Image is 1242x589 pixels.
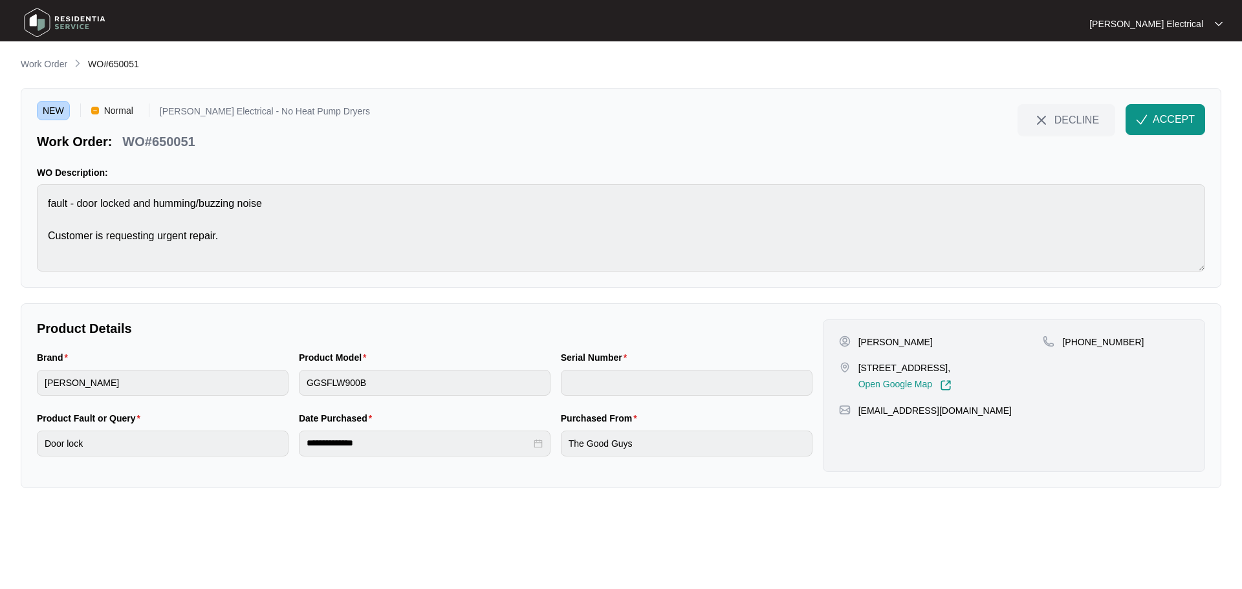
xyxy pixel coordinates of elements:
[561,431,812,456] input: Purchased From
[858,380,952,391] a: Open Google Map
[1153,112,1195,127] span: ACCEPT
[160,107,370,120] p: [PERSON_NAME] Electrical - No Heat Pump Dryers
[122,133,195,151] p: WO#650051
[858,361,952,374] p: [STREET_ADDRESS],
[37,101,70,120] span: NEW
[299,412,377,425] label: Date Purchased
[1043,336,1054,347] img: map-pin
[37,370,289,396] input: Brand
[19,3,110,42] img: residentia service logo
[858,336,933,348] p: [PERSON_NAME]
[1215,21,1223,27] img: dropdown arrow
[839,404,851,416] img: map-pin
[72,58,83,69] img: chevron-right
[37,133,112,151] p: Work Order:
[1034,112,1049,128] img: close-Icon
[37,319,812,337] p: Product Details
[839,361,851,373] img: map-pin
[37,166,1205,179] p: WO Description:
[299,370,550,396] input: Product Model
[858,404,1012,417] p: [EMAIL_ADDRESS][DOMAIN_NAME]
[307,436,531,450] input: Date Purchased
[1054,112,1099,127] span: DECLINE
[88,59,139,69] span: WO#650051
[1089,17,1203,30] p: [PERSON_NAME] Electrical
[21,58,67,70] p: Work Order
[839,336,851,347] img: user-pin
[299,351,372,364] label: Product Model
[1062,336,1144,348] p: [PHONE_NUMBER]
[18,58,70,72] a: Work Order
[99,101,138,120] span: Normal
[37,184,1205,272] textarea: fault - door locked and humming/buzzing noise Customer is requesting urgent repair.
[37,412,146,425] label: Product Fault or Query
[561,351,632,364] label: Serial Number
[1126,104,1205,135] button: check-IconACCEPT
[91,107,99,114] img: Vercel Logo
[561,412,642,425] label: Purchased From
[37,431,289,456] input: Product Fault or Query
[561,370,812,396] input: Serial Number
[1136,114,1148,125] img: check-Icon
[37,351,73,364] label: Brand
[940,380,952,391] img: Link-External
[1018,104,1115,135] button: close-IconDECLINE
